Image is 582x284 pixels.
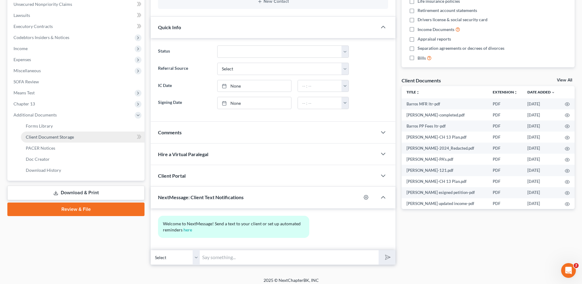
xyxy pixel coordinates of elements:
[163,221,302,232] span: Welcome to NextMessage! Send a text to your client or set up automated reminders
[402,98,488,109] td: Barros MFR ltr-pdf
[21,120,145,132] a: Forms Library
[158,24,181,30] span: Quick Info
[402,109,488,120] td: [PERSON_NAME]-completed.pdf
[416,91,420,94] i: unfold_more
[158,129,182,135] span: Comments
[522,198,560,209] td: [DATE]
[488,98,522,109] td: PDF
[158,194,244,200] span: NextMessage: Client Text Notifications
[13,24,53,29] span: Executory Contracts
[26,145,55,151] span: PACER Notices
[522,143,560,154] td: [DATE]
[418,36,451,42] span: Appraisal reports
[574,263,579,268] span: 2
[488,187,522,198] td: PDF
[158,173,186,179] span: Client Portal
[13,79,39,84] span: SOFA Review
[298,80,342,92] input: -- : --
[488,165,522,176] td: PDF
[158,151,208,157] span: Hire a Virtual Paralegal
[13,101,35,106] span: Chapter 13
[26,168,61,173] span: Download History
[7,186,145,200] a: Download & Print
[13,2,72,7] span: Unsecured Nonpriority Claims
[522,165,560,176] td: [DATE]
[488,198,522,209] td: PDF
[155,63,214,75] label: Referral Source
[155,97,214,109] label: Signing Date
[402,154,488,165] td: [PERSON_NAME]-PA's.pdf
[418,17,488,23] span: Drivers license & social security card
[155,45,214,58] label: Status
[522,132,560,143] td: [DATE]
[561,263,576,278] iframe: Intercom live chat
[13,46,28,51] span: Income
[402,77,441,84] div: Client Documents
[183,227,192,232] a: here
[527,90,555,94] a: Date Added expand_more
[488,154,522,165] td: PDF
[488,120,522,132] td: PDF
[488,176,522,187] td: PDF
[402,120,488,132] td: Barros PP Fees ltr-pdf
[522,109,560,120] td: [DATE]
[21,132,145,143] a: Client Document Storage
[7,203,145,216] a: Review & File
[26,134,74,140] span: Client Document Storage
[298,97,342,109] input: -- : --
[488,109,522,120] td: PDF
[155,80,214,92] label: IC Date
[13,35,69,40] span: Codebtors Insiders & Notices
[13,90,35,95] span: Means Test
[402,143,488,154] td: [PERSON_NAME]-2024_Redacted.pdf
[418,55,426,61] span: Bills
[402,187,488,198] td: [PERSON_NAME] esigned petition-pdf
[13,57,31,62] span: Expenses
[402,198,488,209] td: [PERSON_NAME] updated income-pdf
[402,132,488,143] td: [PERSON_NAME]-CH 13 Plan.pdf
[488,132,522,143] td: PDF
[21,165,145,176] a: Download History
[522,98,560,109] td: [DATE]
[200,250,379,265] input: Say something...
[557,78,572,82] a: View All
[26,123,53,128] span: Forms Library
[551,91,555,94] i: expand_more
[522,120,560,132] td: [DATE]
[522,154,560,165] td: [DATE]
[218,97,291,109] a: None
[402,176,488,187] td: [PERSON_NAME]-CH 13 Plan.pdf
[21,143,145,154] a: PACER Notices
[9,10,145,21] a: Lawsuits
[21,154,145,165] a: Doc Creator
[488,143,522,154] td: PDF
[418,26,454,33] span: Income Documents
[407,90,420,94] a: Titleunfold_more
[13,68,41,73] span: Miscellaneous
[218,80,291,92] a: None
[9,76,145,87] a: SOFA Review
[402,165,488,176] td: [PERSON_NAME]-121.pdf
[522,187,560,198] td: [DATE]
[418,7,477,14] span: Retirement account statements
[493,90,518,94] a: Extensionunfold_more
[418,45,504,51] span: Separation agreements or decrees of divorces
[514,91,518,94] i: unfold_more
[26,156,50,162] span: Doc Creator
[9,21,145,32] a: Executory Contracts
[13,13,30,18] span: Lawsuits
[13,112,57,117] span: Additional Documents
[522,176,560,187] td: [DATE]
